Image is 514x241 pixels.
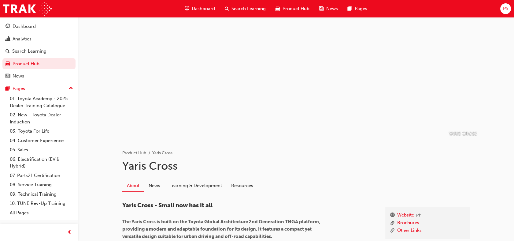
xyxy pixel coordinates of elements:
[67,229,72,236] span: prev-icon
[12,48,46,55] div: Search Learning
[13,23,36,30] div: Dashboard
[7,190,76,199] a: 09. Technical Training
[390,219,395,227] span: link-icon
[355,5,367,12] span: Pages
[314,2,343,15] a: news-iconNews
[192,5,215,12] span: Dashboard
[271,2,314,15] a: car-iconProduct Hub
[180,2,220,15] a: guage-iconDashboard
[2,46,76,57] a: Search Learning
[7,126,76,136] a: 03. Toyota For Life
[122,180,144,192] a: About
[275,5,280,13] span: car-icon
[390,227,395,235] span: link-icon
[13,73,24,80] div: News
[449,130,477,137] p: YARIS CROSS
[225,5,229,13] span: search-icon
[2,83,76,94] button: Pages
[7,155,76,171] a: 06. Electrification (EV & Hybrid)
[390,212,395,220] span: www-icon
[227,180,258,191] a: Resources
[13,85,25,92] div: Pages
[231,5,266,12] span: Search Learning
[397,219,419,227] a: Brochures
[416,213,421,218] span: outbound-icon
[500,3,511,14] button: PS
[283,5,309,12] span: Product Hub
[122,159,470,173] h1: Yaris Cross
[2,58,76,70] a: Product Hub
[7,110,76,126] a: 02. New - Toyota Dealer Induction
[220,2,271,15] a: search-iconSearch Learning
[144,180,165,191] a: News
[6,49,10,54] span: search-icon
[348,5,352,13] span: pages-icon
[2,33,76,45] a: Analytics
[7,94,76,110] a: 01. Toyota Academy - 2025 Dealer Training Catalogue
[7,180,76,190] a: 08. Service Training
[165,180,227,191] a: Learning & Development
[7,208,76,218] a: All Pages
[6,61,10,67] span: car-icon
[6,24,10,29] span: guage-icon
[6,86,10,92] span: pages-icon
[122,202,213,209] span: Yaris Cross - Small now has it all
[122,150,146,156] a: Product Hub
[3,2,52,16] img: Trak
[397,212,414,220] a: Website
[7,136,76,145] a: 04. Customer Experience
[6,36,10,42] span: chart-icon
[13,36,31,43] div: Analytics
[69,85,73,92] span: up-icon
[2,21,76,32] a: Dashboard
[122,219,321,239] span: The Yaris Cross is built on the Toyota Global Architecture 2nd Generation TNGA platform, providin...
[152,150,172,157] li: Yaris Cross
[185,5,189,13] span: guage-icon
[397,227,422,235] a: Other Links
[326,5,338,12] span: News
[503,5,508,12] span: PS
[7,199,76,208] a: 10. TUNE Rev-Up Training
[7,145,76,155] a: 05. Sales
[2,20,76,83] button: DashboardAnalyticsSearch LearningProduct HubNews
[2,70,76,82] a: News
[319,5,324,13] span: news-icon
[7,171,76,180] a: 07. Parts21 Certification
[343,2,372,15] a: pages-iconPages
[6,73,10,79] span: news-icon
